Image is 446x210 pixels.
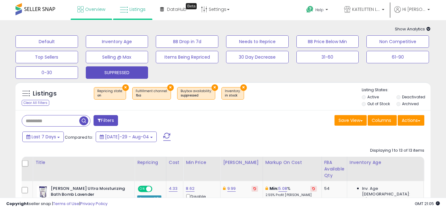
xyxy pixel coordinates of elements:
label: Deactivated [402,94,425,100]
button: Needs to Reprice [226,35,289,48]
button: Actions [398,115,424,126]
button: Default [15,35,78,48]
button: 61-90 [366,51,429,63]
span: DataHub [167,6,186,12]
h5: Listings [33,89,57,98]
div: % [265,186,317,197]
button: SUPPRESSED [86,66,148,79]
div: Cost [169,159,181,166]
b: [PERSON_NAME] Ultra Moisturizing Bath Bomb Lavender [51,186,126,199]
button: × [240,84,247,91]
span: Show Analytics [395,26,431,32]
a: 4.33 [169,185,178,192]
a: Help [301,1,334,20]
div: Clear All Filters [22,100,49,106]
span: Help [315,7,324,12]
div: FBA Available Qty [324,159,344,179]
a: 8.62 [186,185,195,192]
div: Inventory Age [350,159,421,166]
button: Inventory Age [86,35,148,48]
a: Privacy Policy [80,201,107,207]
span: Overview [85,6,105,12]
a: Hi [PERSON_NAME] [394,6,430,20]
div: on [97,93,123,98]
div: fba [136,93,168,98]
button: Non Competitive [366,35,429,48]
span: 2025-08-12 21:05 GMT [415,201,440,207]
span: ON [138,186,146,192]
button: 30 Day Decrease [226,51,289,63]
a: Terms of Use [53,201,79,207]
button: BB Price Below Min [296,35,359,48]
div: Min Price [186,159,218,166]
div: seller snap | | [6,201,107,207]
div: [PERSON_NAME] [223,159,260,166]
span: Inventory : [225,89,241,98]
label: Out of Stock [367,101,390,106]
div: suppressed [181,93,212,98]
div: Tooltip anchor [186,3,197,9]
div: 54 [324,186,342,191]
span: Last 7 Days [32,134,56,140]
button: Top Sellers [15,51,78,63]
span: Buybox availability : [181,89,212,98]
div: Repricing [137,159,164,166]
button: Columns [368,115,397,126]
strong: Copyright [6,201,29,207]
button: Selling @ Max [86,51,148,63]
button: 0-30 [15,66,78,79]
span: Repricing state : [97,89,123,98]
button: 31-60 [296,51,359,63]
button: BB Drop in 7d [156,35,218,48]
button: × [122,84,129,91]
button: Items Being Repriced [156,51,218,63]
div: in stock [225,93,241,98]
span: Hi [PERSON_NAME] [402,6,426,12]
button: × [167,84,174,91]
span: Fulfillment channel : [136,89,168,98]
span: KATELITTEN LLC [352,6,380,12]
span: Compared to: [65,134,93,140]
span: OFF [151,186,161,192]
img: 41D8XDuSafL._SL40_.jpg [37,186,49,198]
div: Title [35,159,132,166]
button: Last 7 Days [22,132,64,142]
label: Active [367,94,379,100]
label: Archived [402,101,419,106]
span: Columns [372,117,391,123]
span: [DATE]-29 - Aug-04 [105,134,149,140]
button: Save View [334,115,367,126]
button: × [212,84,218,91]
a: 5.08 [278,185,287,192]
span: Listings [129,6,146,12]
div: Displaying 1 to 13 of 13 items [370,148,424,154]
button: Filters [94,115,118,126]
i: Get Help [306,6,314,13]
button: [DATE]-29 - Aug-04 [96,132,157,142]
span: Inv. Age [DEMOGRAPHIC_DATA]: [362,186,419,197]
p: Listing States: [362,87,431,93]
div: Markup on Cost [265,159,319,166]
th: The percentage added to the cost of goods (COGS) that forms the calculator for Min & Max prices. [263,157,321,181]
b: Min: [269,185,279,191]
a: 9.99 [227,185,236,192]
